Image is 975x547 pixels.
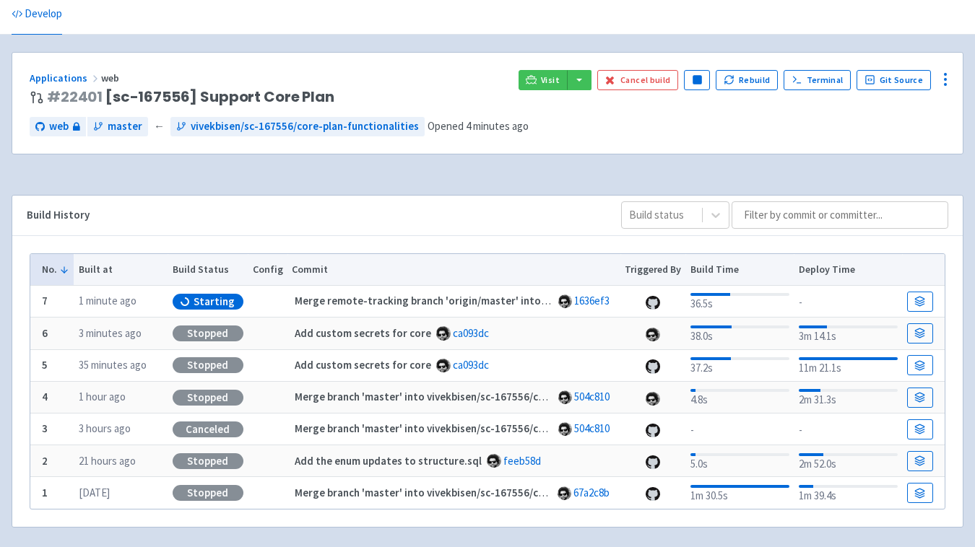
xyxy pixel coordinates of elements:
[173,357,243,373] div: Stopped
[690,290,789,312] div: 36.5s
[690,323,789,345] div: 38.0s
[574,390,610,403] a: 504c810
[907,483,933,503] a: Build Details
[295,326,431,340] strong: Add custom secrets for core
[30,117,86,136] a: web
[79,390,126,403] time: 1 hour ago
[42,454,48,468] b: 2
[799,450,898,473] div: 2m 52.0s
[79,454,136,468] time: 21 hours ago
[79,486,110,499] time: [DATE]
[907,323,933,343] a: Build Details
[597,70,679,90] button: Cancel build
[79,358,147,372] time: 35 minutes ago
[907,451,933,471] a: Build Details
[685,254,794,286] th: Build Time
[173,421,243,437] div: Canceled
[49,118,69,135] span: web
[27,207,598,224] div: Build History
[574,421,610,435] a: 504c810
[30,71,101,84] a: Applications
[519,70,568,90] a: Visit
[42,421,48,435] b: 3
[42,486,48,499] b: 1
[690,354,789,377] div: 37.2s
[173,453,243,469] div: Stopped
[799,419,898,439] div: -
[170,117,425,136] a: vivekbisen/sc-167556/core-plan-functionalities
[287,254,620,286] th: Commit
[295,358,431,372] strong: Add custom secrets for core
[154,118,165,135] span: ←
[47,89,334,105] span: [sc-167556] Support Core Plan
[784,70,851,90] a: Terminal
[295,294,771,307] strong: Merge remote-tracking branch 'origin/master' into vivekbisen/sc-167556/core-plan-functionalities
[690,419,789,439] div: -
[168,254,248,286] th: Build Status
[716,70,778,90] button: Rebuild
[573,486,610,499] a: 67a2c8b
[466,119,529,133] time: 4 minutes ago
[173,390,243,406] div: Stopped
[42,358,48,372] b: 5
[541,74,560,86] span: Visit
[42,326,48,340] b: 6
[684,70,710,90] button: Pause
[620,254,686,286] th: Triggered By
[690,450,789,473] div: 5.0s
[47,87,103,107] a: #22401
[79,294,136,307] time: 1 minute ago
[907,355,933,375] a: Build Details
[690,482,789,504] div: 1m 30.5s
[191,118,419,135] span: vivekbisen/sc-167556/core-plan-functionalities
[453,326,489,340] a: ca093dc
[799,323,898,345] div: 3m 14.1s
[428,119,529,133] span: Opened
[295,454,482,468] strong: Add the enum updates to structure.sql
[907,292,933,312] a: Build Details
[503,454,541,468] a: feeb58d
[794,254,902,286] th: Deploy Time
[453,358,489,372] a: ca093dc
[79,421,131,435] time: 3 hours ago
[799,354,898,377] div: 11m 21.1s
[295,390,655,403] strong: Merge branch 'master' into vivekbisen/sc-167556/core-plan-functionalities
[74,254,168,286] th: Built at
[799,482,898,504] div: 1m 39.4s
[857,70,931,90] a: Git Source
[42,390,48,403] b: 4
[248,254,287,286] th: Config
[574,294,610,307] a: 1636ef3
[690,386,789,408] div: 4.8s
[108,118,142,135] span: master
[42,294,48,307] b: 7
[799,386,898,408] div: 2m 31.3s
[42,262,69,277] button: No.
[907,419,933,439] a: Build Details
[101,71,121,84] span: web
[732,201,948,229] input: Filter by commit or committer...
[907,388,933,408] a: Build Details
[79,326,142,340] time: 3 minutes ago
[87,117,148,136] a: master
[173,325,243,341] div: Stopped
[295,421,655,435] strong: Merge branch 'master' into vivekbisen/sc-167556/core-plan-functionalities
[173,485,243,501] div: Stopped
[194,294,235,309] span: Starting
[799,292,898,311] div: -
[295,486,655,499] strong: Merge branch 'master' into vivekbisen/sc-167556/core-plan-functionalities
